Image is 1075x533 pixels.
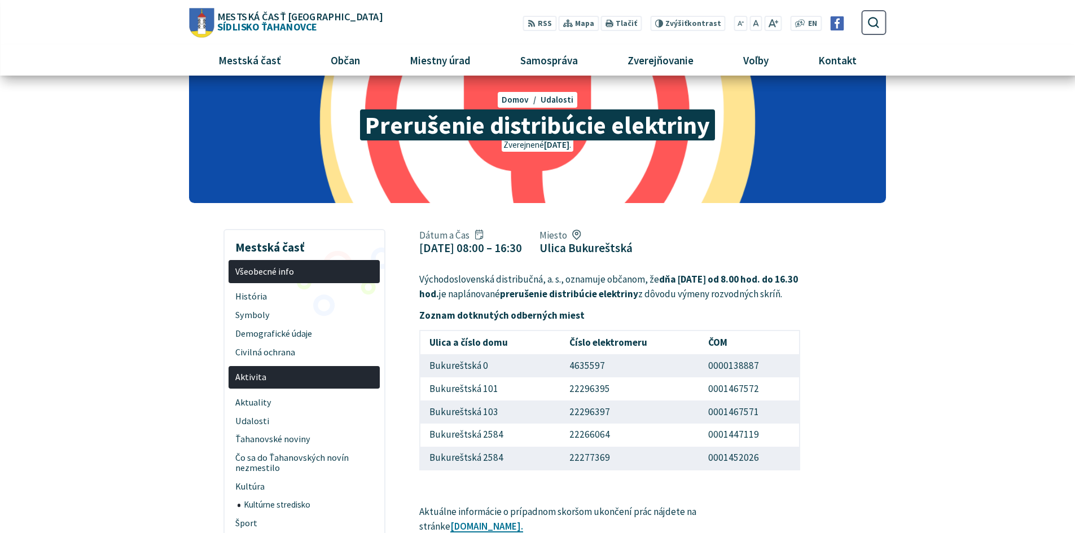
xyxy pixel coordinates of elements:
[739,45,773,76] span: Voľby
[235,343,374,362] span: Civilná ochrana
[814,45,861,76] span: Kontakt
[665,19,721,28] span: kontrast
[389,45,491,76] a: Miestny úrad
[764,16,782,31] button: Zväčšiť veľkosť písma
[229,514,380,532] a: Šport
[665,19,687,28] span: Zvýšiť
[360,109,714,140] span: Prerušenie distribúcie elektriny
[419,272,800,301] p: Východoslovenská distribučná, a. s., oznamuje občanom, že je naplánované z dôvodu výmeny rozvodný...
[516,45,582,76] span: Samospráva
[235,324,374,343] span: Demografické údaje
[502,139,573,152] p: Zverejnené .
[235,306,374,324] span: Symboly
[429,336,508,349] strong: Ulica a číslo domu
[419,273,798,300] strong: dňa [DATE] od 8.00 hod. do 16.30 hod.
[616,19,637,28] span: Tlačiť
[560,424,699,447] td: 22266064
[734,16,748,31] button: Zmenšiť veľkosť písma
[420,377,560,400] td: Bukureštská 101
[235,368,374,387] span: Aktivita
[189,8,214,37] img: Prejsť na domovskú stránku
[235,430,374,449] span: Ťahanovské noviny
[575,18,594,30] span: Mapa
[723,45,789,76] a: Voľby
[539,229,633,241] span: Miesto
[700,447,800,470] td: 0001452026
[229,430,380,449] a: Ťahanovské noviny
[229,343,380,362] a: Civilná ochrana
[235,262,374,281] span: Všeobecné info
[700,400,800,424] td: 0001467571
[235,287,374,306] span: História
[523,16,556,31] a: RSS
[569,336,647,349] strong: Číslo elektromeru
[500,45,599,76] a: Samospráva
[420,424,560,447] td: Bukureštská 2584
[229,412,380,430] a: Udalosti
[235,393,374,412] span: Aktuality
[544,139,569,150] span: [DATE]
[650,16,725,31] button: Zvýšiťkontrast
[559,16,599,31] a: Mapa
[229,232,380,256] h3: Mestská časť
[749,16,762,31] button: Nastaviť pôvodnú veľkosť písma
[244,496,374,514] span: Kultúrne stredisko
[229,306,380,324] a: Symboly
[560,400,699,424] td: 22296397
[805,18,820,30] a: EN
[229,287,380,306] a: História
[541,94,573,105] a: Udalosti
[229,449,380,478] a: Čo sa do Ťahanovských novín nezmestilo
[700,424,800,447] td: 0001447119
[538,18,552,30] span: RSS
[189,8,382,37] a: Logo Sídlisko Ťahanovce, prejsť na domovskú stránku.
[326,45,364,76] span: Občan
[607,45,714,76] a: Zverejňovanie
[502,94,540,105] a: Domov
[601,16,642,31] button: Tlačiť
[235,449,374,478] span: Čo sa do Ťahanovských novín nezmestilo
[214,45,285,76] span: Mestská časť
[214,11,382,32] span: Sídlisko Ťahanovce
[420,400,560,424] td: Bukureštská 103
[450,520,523,532] a: [DOMAIN_NAME].
[229,366,380,389] a: Aktivita
[419,309,585,321] strong: Zoznam dotknutých odberných miest
[217,11,382,21] span: Mestská časť [GEOGRAPHIC_DATA]
[560,447,699,470] td: 22277369
[310,45,380,76] a: Občan
[500,288,638,300] strong: prerušenie distribúcie elektriny
[624,45,698,76] span: Zverejňovanie
[229,324,380,343] a: Demografické údaje
[238,496,380,514] a: Kultúrne stredisko
[539,241,633,255] figcaption: Ulica Bukureštská
[798,45,877,76] a: Kontakt
[198,45,301,76] a: Mestská časť
[700,377,800,400] td: 0001467572
[229,260,380,283] a: Všeobecné info
[808,18,817,30] span: EN
[708,336,727,349] strong: ČOM
[405,45,475,76] span: Miestny úrad
[560,377,699,400] td: 22296395
[830,16,844,30] img: Prejsť na Facebook stránku
[700,354,800,377] td: 0000138887
[229,478,380,496] a: Kultúra
[235,478,374,496] span: Kultúra
[235,412,374,430] span: Udalosti
[419,241,522,255] figcaption: [DATE] 08:00 – 16:30
[502,94,529,105] span: Domov
[419,229,522,241] span: Dátum a Čas
[560,354,699,377] td: 4635597
[420,354,560,377] td: Bukureštská 0
[420,447,560,470] td: Bukureštská 2584
[229,393,380,412] a: Aktuality
[235,514,374,532] span: Šport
